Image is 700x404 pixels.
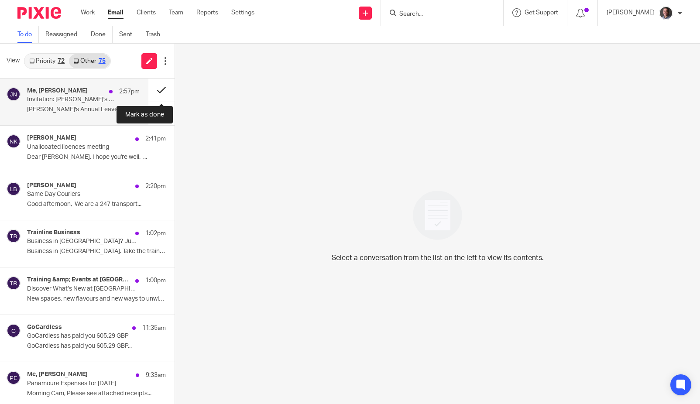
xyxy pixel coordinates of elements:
[81,8,95,17] a: Work
[145,134,166,143] p: 2:41pm
[69,54,110,68] a: Other75
[145,182,166,191] p: 2:20pm
[91,26,113,43] a: Done
[27,96,117,103] p: Invitation: [PERSON_NAME]'s Annual Leave Planning @ [DATE] 4pm - 5pm (BST) ([EMAIL_ADDRESS][DOMAI...
[146,371,166,380] p: 9:33am
[27,201,166,208] p: Good afternoon, We are a 247 transport...
[7,371,21,385] img: svg%3E
[7,229,21,243] img: svg%3E
[27,276,131,284] h4: Training &amp; Events at [GEOGRAPHIC_DATA]
[27,295,166,303] p: New spaces, new flavours and new ways to unwind...
[119,26,139,43] a: Sent
[25,54,69,68] a: Priority72
[17,7,61,19] img: Pixie
[27,154,166,161] p: Dear [PERSON_NAME], I hope you're well. ...
[58,58,65,64] div: 72
[145,276,166,285] p: 1:00pm
[7,182,21,196] img: svg%3E
[7,324,21,338] img: svg%3E
[27,371,88,378] h4: Me, [PERSON_NAME]
[108,8,124,17] a: Email
[659,6,673,20] img: CP%20Headshot.jpeg
[27,144,138,151] p: Unallocated licences meeting
[525,10,558,16] span: Get Support
[7,134,21,148] img: svg%3E
[7,276,21,290] img: svg%3E
[27,285,138,293] p: Discover What’s New at [GEOGRAPHIC_DATA]
[142,324,166,332] p: 11:35am
[407,185,468,246] img: image
[27,342,166,350] p: GoCardless has paid you 605.29 GBP...
[119,87,140,96] p: 2:57pm
[27,191,138,198] p: Same Day Couriers
[27,182,76,189] h4: [PERSON_NAME]
[45,26,84,43] a: Reassigned
[27,87,88,95] h4: Me, [PERSON_NAME]
[7,87,21,101] img: svg%3E
[99,58,106,64] div: 75
[332,253,544,263] p: Select a conversation from the list on the left to view its contents.
[27,380,138,387] p: Panamoure Expenses for [DATE]
[27,238,138,245] p: Business in [GEOGRAPHIC_DATA]? Jump on the train
[169,8,183,17] a: Team
[196,8,218,17] a: Reports
[27,248,166,255] p: Business in [GEOGRAPHIC_DATA]. Take the train. 🇬🇧 ↔️...
[7,56,20,65] span: View
[27,229,80,236] h4: Trainline Business
[398,10,477,18] input: Search
[145,229,166,238] p: 1:02pm
[17,26,39,43] a: To do
[27,134,76,142] h4: [PERSON_NAME]
[27,332,138,340] p: GoCardless has paid you 605.29 GBP
[27,324,62,331] h4: GoCardless
[27,390,166,397] p: Morning Cam, Please see attached receipts...
[137,8,156,17] a: Clients
[607,8,655,17] p: [PERSON_NAME]
[231,8,254,17] a: Settings
[146,26,167,43] a: Trash
[27,106,140,113] p: [PERSON_NAME]'s Annual Leave Planning Join with Google...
